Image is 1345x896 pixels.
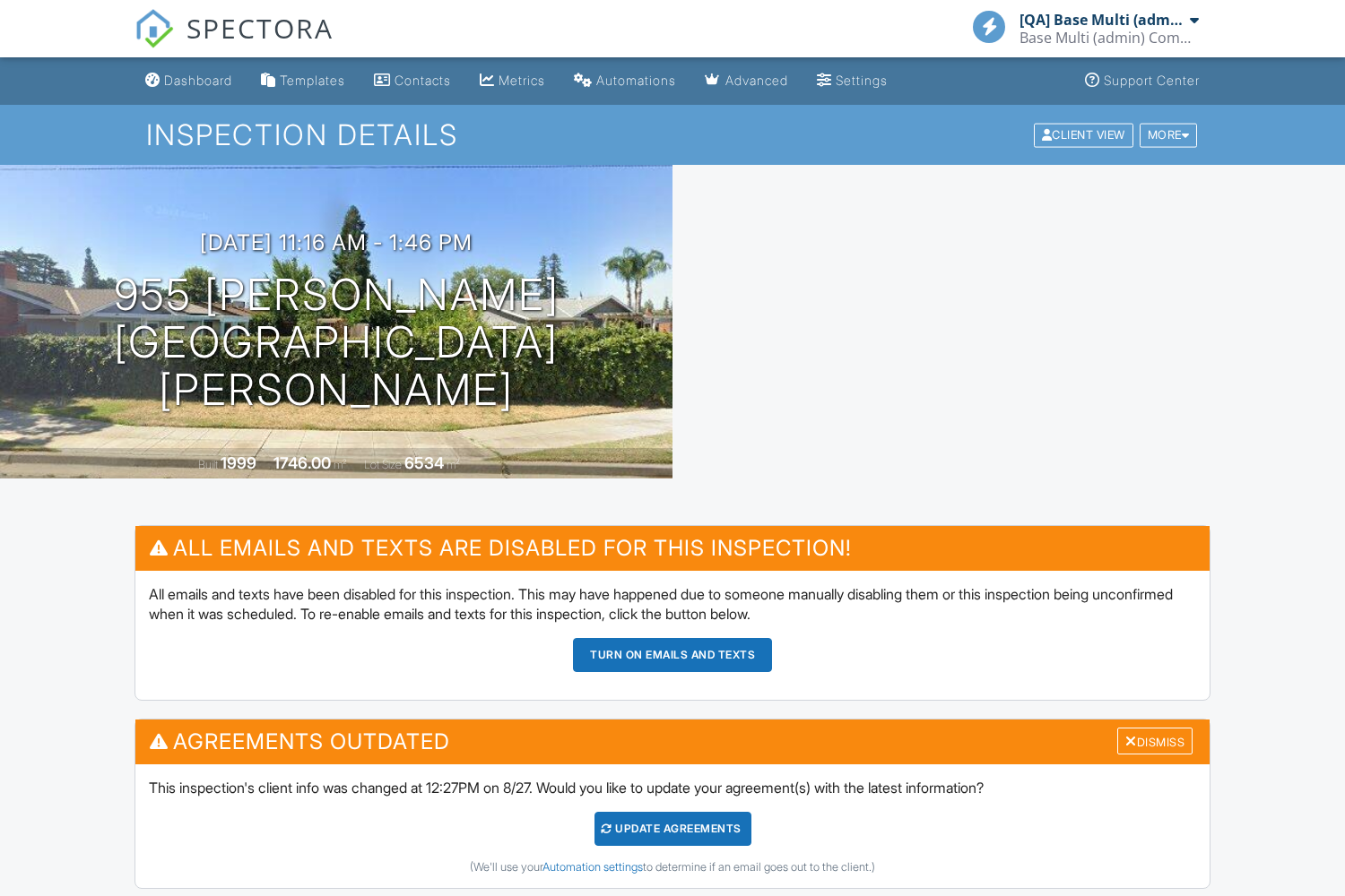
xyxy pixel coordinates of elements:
[567,65,683,98] a: Automations (Basic)
[836,73,888,88] div: Settings
[1078,65,1207,98] a: Support Center
[725,73,788,88] div: Advanced
[1032,127,1138,141] a: Client View
[198,458,218,471] span: Built
[364,458,402,471] span: Lot Size
[499,73,545,88] div: Metrics
[367,65,458,98] a: Contacts
[254,65,352,98] a: Templates
[698,65,795,98] a: Advanced
[134,9,174,48] img: The Best Home Inspection Software - Spectora
[594,812,751,846] div: Update Agreements
[447,458,460,471] span: m²
[1034,123,1133,147] div: Client View
[1104,73,1200,88] div: Support Center
[29,271,644,413] h1: 955 [PERSON_NAME] [GEOGRAPHIC_DATA][PERSON_NAME]
[395,73,451,88] div: Contacts
[164,73,232,88] div: Dashboard
[473,65,552,98] a: Metrics
[810,65,895,98] a: Settings
[573,638,772,672] button: Turn on emails and texts
[149,584,1196,625] p: All emails and texts have been disabled for this inspection. This may have happened due to someon...
[1020,29,1199,47] div: Base Multi (admin) Company
[1117,728,1193,755] div: Dismiss
[404,453,444,472] div: 6534
[596,73,676,88] div: Automations
[542,860,643,874] a: Automation settings
[200,230,473,254] h3: [DATE] 11:16 am - 1:46 pm
[187,9,334,47] span: SPECTORA
[134,24,334,62] a: SPECTORA
[273,453,331,472] div: 1746.00
[1140,123,1198,147] div: More
[138,65,239,98] a: Dashboard
[149,860,1196,874] div: (We'll use your to determine if an email goes out to the client.)
[334,458,347,471] span: m²
[146,119,1199,151] h1: Inspection Details
[135,764,1210,888] div: This inspection's client info was changed at 12:27PM on 8/27. Would you like to update your agree...
[1020,11,1185,29] div: [QA] Base Multi (admin)
[280,73,345,88] div: Templates
[135,526,1210,570] h3: All emails and texts are disabled for this inspection!
[135,719,1210,763] h3: Agreements Outdated
[221,453,256,472] div: 1999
